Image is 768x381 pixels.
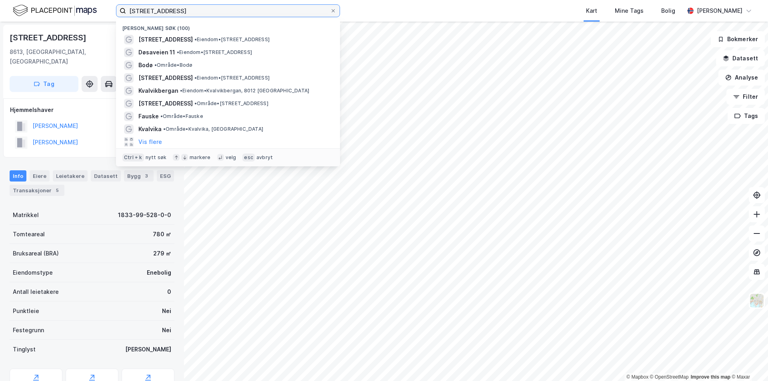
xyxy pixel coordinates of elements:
div: 5 [53,186,61,194]
div: Transaksjoner [10,185,64,196]
div: Festegrunn [13,325,44,335]
span: [STREET_ADDRESS] [138,99,193,108]
div: Eiendomstype [13,268,53,277]
span: Fauske [138,112,159,121]
button: Analyse [718,70,765,86]
div: 1833-99-528-0-0 [118,210,171,220]
span: Eiendom • [STREET_ADDRESS] [194,36,270,43]
div: Enebolig [147,268,171,277]
span: Område • Fauske [160,113,203,120]
div: 3 [142,172,150,180]
span: [STREET_ADDRESS] [138,73,193,83]
a: OpenStreetMap [650,374,689,380]
div: Punktleie [13,306,39,316]
div: Leietakere [53,170,88,182]
span: Område • Bodø [154,62,192,68]
button: Bokmerker [711,31,765,47]
span: • [194,75,197,81]
button: Tags [728,108,765,124]
div: Nei [162,325,171,335]
div: velg [226,154,236,161]
div: Ctrl + k [122,154,144,162]
div: [PERSON_NAME] søk (100) [116,19,340,33]
div: [PERSON_NAME] [697,6,742,16]
div: Mine Tags [615,6,644,16]
div: Antall leietakere [13,287,59,297]
div: Info [10,170,26,182]
span: • [194,100,197,106]
span: • [154,62,157,68]
div: markere [190,154,210,161]
div: 0 [167,287,171,297]
div: Matrikkel [13,210,39,220]
div: Bygg [124,170,154,182]
div: Bruksareal (BRA) [13,249,59,258]
div: Eiere [30,170,50,182]
span: Døsaveien 11 [138,48,175,57]
div: Datasett [91,170,121,182]
div: nytt søk [146,154,167,161]
img: logo.f888ab2527a4732fd821a326f86c7f29.svg [13,4,97,18]
iframe: Chat Widget [728,343,768,381]
div: Nei [162,306,171,316]
div: esc [242,154,255,162]
div: ESG [157,170,174,182]
button: Vis flere [138,137,162,147]
span: Område • [STREET_ADDRESS] [194,100,268,107]
span: Eiendom • [STREET_ADDRESS] [194,75,270,81]
span: • [180,88,182,94]
a: Improve this map [691,374,730,380]
span: Kvalvikbergan [138,86,178,96]
button: Datasett [716,50,765,66]
div: 279 ㎡ [153,249,171,258]
button: Filter [726,89,765,105]
img: Z [749,293,764,308]
span: Bodø [138,60,153,70]
span: • [160,113,163,119]
span: Område • Kvalvika, [GEOGRAPHIC_DATA] [163,126,263,132]
div: [PERSON_NAME] [125,345,171,354]
div: [STREET_ADDRESS] [10,31,88,44]
span: Eiendom • [STREET_ADDRESS] [177,49,252,56]
span: [STREET_ADDRESS] [138,35,193,44]
span: Eiendom • Kvalvikbergan, 8012 [GEOGRAPHIC_DATA] [180,88,309,94]
a: Mapbox [626,374,648,380]
div: 8613, [GEOGRAPHIC_DATA], [GEOGRAPHIC_DATA] [10,47,138,66]
div: Tinglyst [13,345,36,354]
span: • [163,126,166,132]
span: • [177,49,179,55]
div: Bolig [661,6,675,16]
div: Hjemmelshaver [10,105,174,115]
div: 780 ㎡ [153,229,171,239]
button: Tag [10,76,78,92]
span: • [194,36,197,42]
div: Tomteareal [13,229,45,239]
div: avbryt [256,154,273,161]
input: Søk på adresse, matrikkel, gårdeiere, leietakere eller personer [126,5,330,17]
div: Kontrollprogram for chat [728,343,768,381]
span: Kvalvika [138,124,162,134]
div: Kart [586,6,597,16]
